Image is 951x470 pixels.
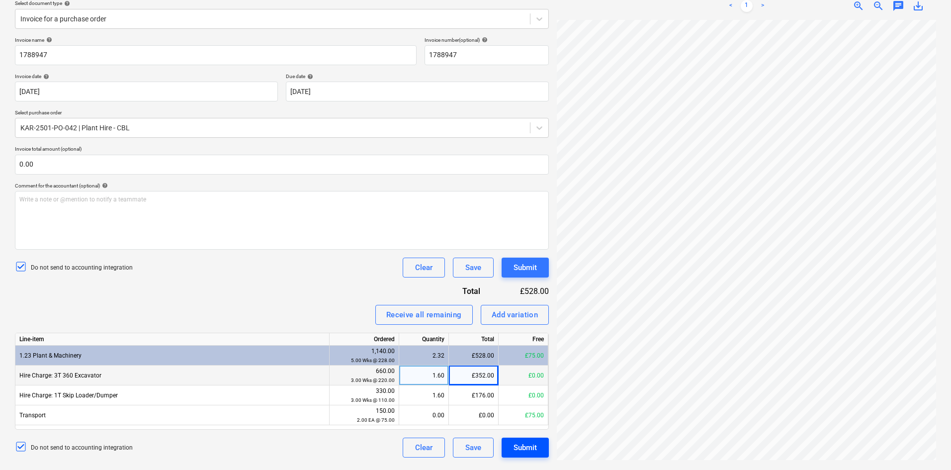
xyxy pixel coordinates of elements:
[286,82,549,101] input: Due date not specified
[449,385,499,405] div: £176.00
[330,333,399,346] div: Ordered
[492,308,538,321] div: Add variation
[449,333,499,346] div: Total
[19,352,82,359] span: 1.23 Plant & Machinery
[499,405,548,425] div: £75.00
[502,258,549,278] button: Submit
[100,183,108,188] span: help
[514,261,537,274] div: Submit
[334,386,395,405] div: 330.00
[425,45,549,65] input: Invoice number
[449,346,499,366] div: £528.00
[351,377,395,383] small: 3.00 Wks @ 220.00
[499,346,548,366] div: £75.00
[15,333,330,346] div: Line-item
[403,438,445,458] button: Clear
[15,109,549,118] p: Select purchase order
[15,155,549,175] input: Invoice total amount (optional)
[334,347,395,365] div: 1,140.00
[334,406,395,425] div: 150.00
[31,264,133,272] p: Do not send to accounting integration
[901,422,951,470] iframe: Chat Widget
[514,441,537,454] div: Submit
[357,417,395,423] small: 2.00 EA @ 75.00
[62,0,70,6] span: help
[403,385,444,405] div: 1.60
[403,366,444,385] div: 1.60
[305,74,313,80] span: help
[499,366,548,385] div: £0.00
[375,305,473,325] button: Receive all remaining
[386,308,462,321] div: Receive all remaining
[403,258,445,278] button: Clear
[499,333,548,346] div: Free
[499,385,548,405] div: £0.00
[403,405,444,425] div: 0.00
[15,405,330,425] div: Transport
[415,261,432,274] div: Clear
[425,37,549,43] div: Invoice number (optional)
[449,405,499,425] div: £0.00
[286,73,549,80] div: Due date
[453,438,494,458] button: Save
[351,397,395,403] small: 3.00 Wks @ 110.00
[15,37,417,43] div: Invoice name
[465,441,481,454] div: Save
[481,305,549,325] button: Add variation
[15,45,417,65] input: Invoice name
[15,73,278,80] div: Invoice date
[15,82,278,101] input: Invoice date not specified
[15,146,549,154] p: Invoice total amount (optional)
[334,367,395,385] div: 660.00
[465,261,481,274] div: Save
[453,258,494,278] button: Save
[41,74,49,80] span: help
[480,37,488,43] span: help
[15,183,549,189] div: Comment for the accountant (optional)
[415,441,432,454] div: Clear
[496,285,549,297] div: £528.00
[449,366,499,385] div: £352.00
[399,333,449,346] div: Quantity
[44,37,52,43] span: help
[420,285,496,297] div: Total
[351,358,395,363] small: 5.00 Wks @ 228.00
[15,366,330,385] div: Hire Charge: 3T 360 Excavator
[403,346,444,366] div: 2.32
[502,438,549,458] button: Submit
[31,444,133,452] p: Do not send to accounting integration
[15,385,330,405] div: Hire Charge: 1T Skip Loader/Dumper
